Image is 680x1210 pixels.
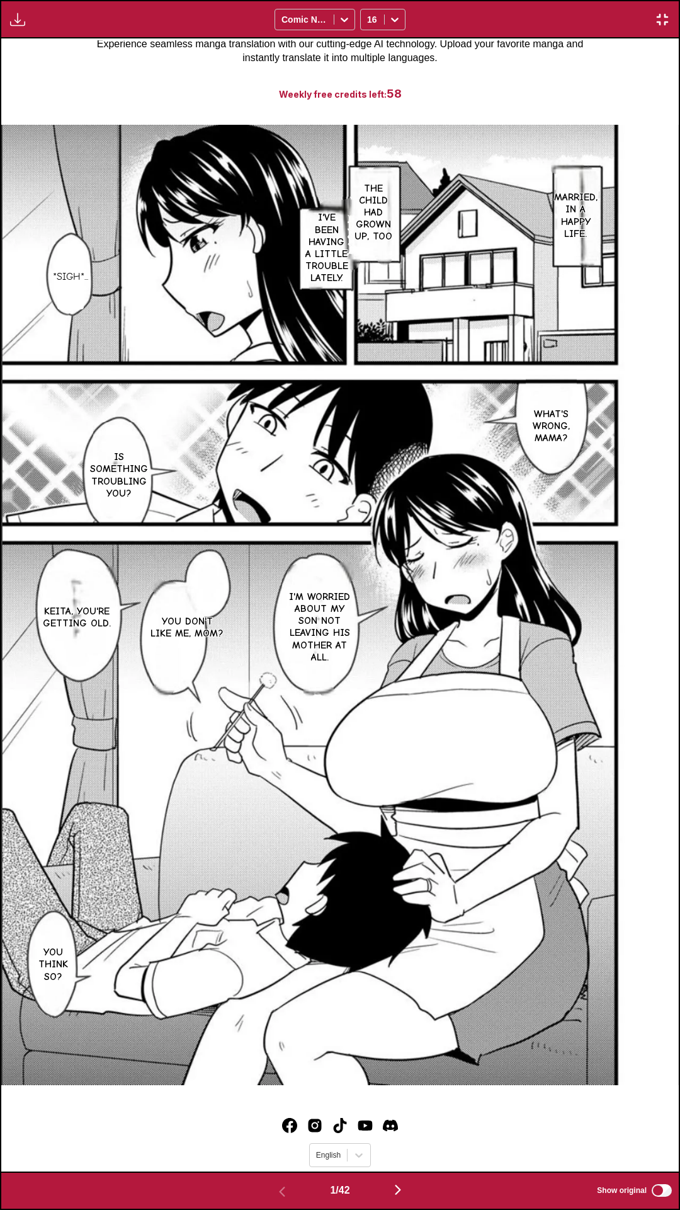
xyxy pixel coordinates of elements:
[36,944,71,986] p: You think so?
[38,603,116,632] p: Keita, you're getting old.
[88,449,150,502] p: Is something troubling you?
[282,589,357,666] p: I'm worried about my son not leaving his mother at all.
[275,1184,290,1199] img: Previous page
[148,613,227,642] p: You don't like me, mom?
[1,125,679,1086] img: Manga Panel
[526,406,577,447] p: What's wrong, mama?
[10,12,25,27] img: Download translated images
[551,189,601,243] p: Married, in a happy life.
[302,209,352,287] p: I've been having a little trouble lately.
[597,1186,647,1195] span: Show original
[330,1185,349,1196] span: 1 / 42
[652,1184,672,1197] input: Show original
[390,1182,405,1197] img: Next page
[348,180,399,246] p: The child had grown up, too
